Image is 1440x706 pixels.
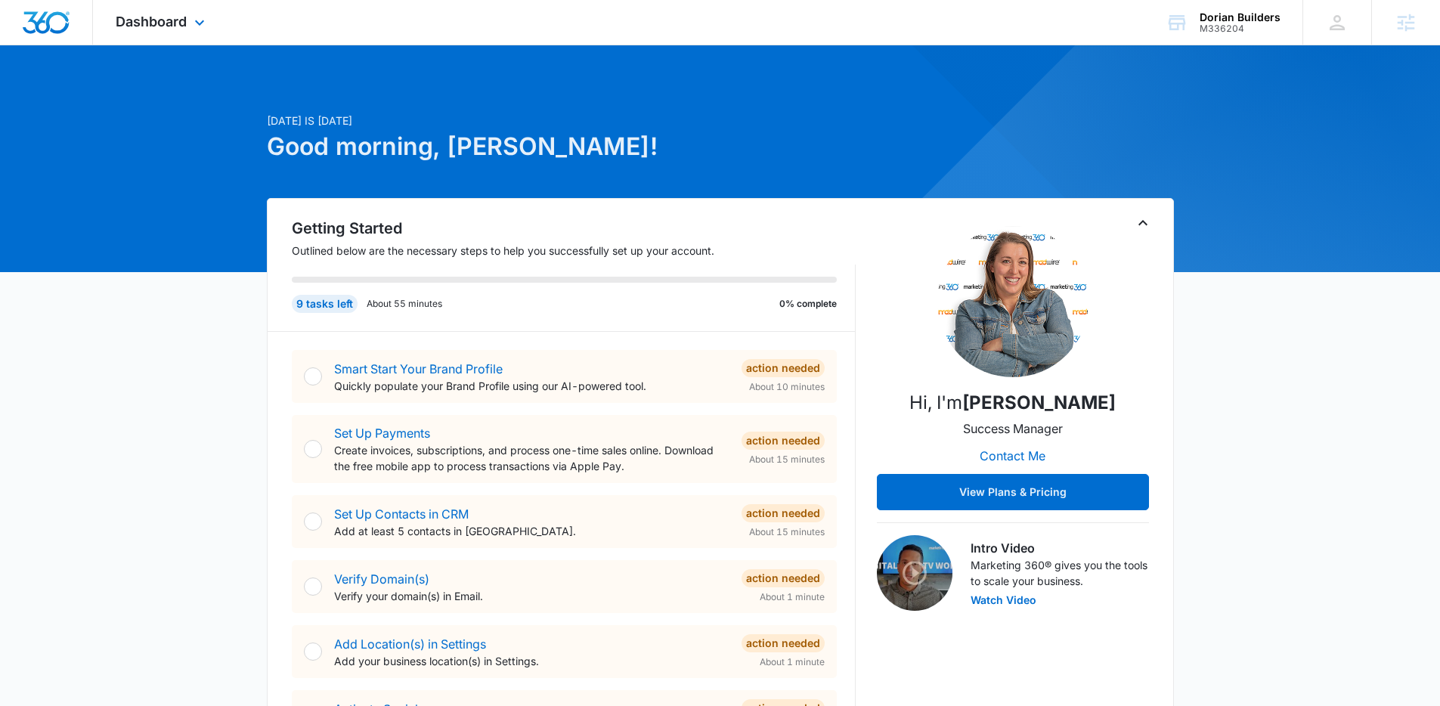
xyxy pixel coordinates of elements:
[971,539,1149,557] h3: Intro Video
[749,380,825,394] span: About 10 minutes
[963,420,1063,438] p: Success Manager
[334,636,486,652] a: Add Location(s) in Settings
[292,295,358,313] div: 9 tasks left
[760,655,825,669] span: About 1 minute
[116,14,187,29] span: Dashboard
[742,569,825,587] div: Action Needed
[267,129,866,165] h1: Good morning, [PERSON_NAME]!
[334,571,429,587] a: Verify Domain(s)
[334,523,729,539] p: Add at least 5 contacts in [GEOGRAPHIC_DATA].
[742,359,825,377] div: Action Needed
[267,113,866,129] p: [DATE] is [DATE]
[779,297,837,311] p: 0% complete
[742,634,825,652] div: Action Needed
[292,217,856,240] h2: Getting Started
[971,595,1036,605] button: Watch Video
[742,504,825,522] div: Action Needed
[334,378,729,394] p: Quickly populate your Brand Profile using our AI-powered tool.
[760,590,825,604] span: About 1 minute
[1200,11,1281,23] div: account name
[1134,214,1152,232] button: Toggle Collapse
[292,243,856,259] p: Outlined below are the necessary steps to help you successfully set up your account.
[971,557,1149,589] p: Marketing 360® gives you the tools to scale your business.
[742,432,825,450] div: Action Needed
[877,535,952,611] img: Intro Video
[334,361,503,376] a: Smart Start Your Brand Profile
[937,226,1089,377] img: Sam Coduto
[334,442,729,474] p: Create invoices, subscriptions, and process one-time sales online. Download the free mobile app t...
[367,297,442,311] p: About 55 minutes
[965,438,1061,474] button: Contact Me
[334,426,430,441] a: Set Up Payments
[334,588,729,604] p: Verify your domain(s) in Email.
[1200,23,1281,34] div: account id
[962,392,1116,413] strong: [PERSON_NAME]
[877,474,1149,510] button: View Plans & Pricing
[334,506,469,522] a: Set Up Contacts in CRM
[909,389,1116,416] p: Hi, I'm
[749,525,825,539] span: About 15 minutes
[749,453,825,466] span: About 15 minutes
[334,653,729,669] p: Add your business location(s) in Settings.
